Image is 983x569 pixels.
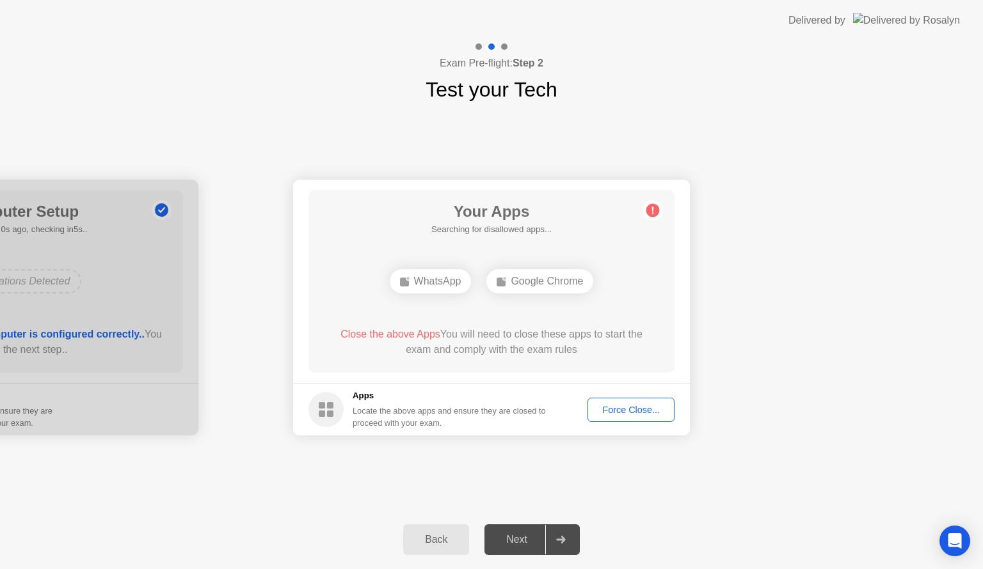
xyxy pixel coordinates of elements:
[440,56,543,71] h4: Exam Pre-flight:
[407,534,465,545] div: Back
[426,74,557,105] h1: Test your Tech
[587,398,675,422] button: Force Close...
[788,13,845,28] div: Delivered by
[939,526,970,556] div: Open Intercom Messenger
[486,269,593,293] div: Google Chrome
[592,405,670,415] div: Force Close...
[853,13,960,27] img: Delivered by Rosalyn
[327,327,657,357] div: You will need to close these apps to start the exam and comply with the exam rules
[431,223,552,236] h5: Searching for disallowed apps...
[484,524,580,555] button: Next
[340,329,440,339] span: Close the above Apps
[431,200,552,223] h1: Your Apps
[513,58,543,68] b: Step 2
[353,405,547,429] div: Locate the above apps and ensure they are closed to proceed with your exam.
[488,534,545,545] div: Next
[353,389,547,402] h5: Apps
[403,524,469,555] button: Back
[390,269,472,293] div: WhatsApp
